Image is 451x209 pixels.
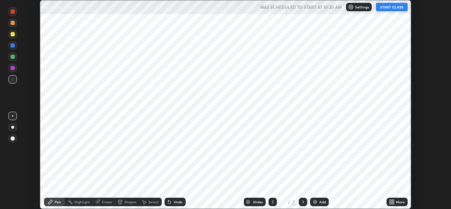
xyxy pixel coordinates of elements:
div: More [396,200,405,204]
div: Slides [253,200,263,204]
div: 1 [292,199,296,205]
div: Add [319,200,326,204]
div: Pen [55,200,61,204]
div: Highlight [74,200,90,204]
p: Settings [355,5,369,9]
div: 1 [280,200,287,204]
div: Undo [174,200,183,204]
div: Eraser [102,200,112,204]
p: Inorganic chemistry [44,4,82,10]
h5: WAS SCHEDULED TO START AT 10:20 AM [260,4,342,10]
button: START CLASS [376,3,408,11]
div: Shapes [124,200,136,204]
div: / [288,200,290,204]
img: class-settings-icons [348,4,354,10]
img: add-slide-button [312,199,318,205]
div: Select [148,200,159,204]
